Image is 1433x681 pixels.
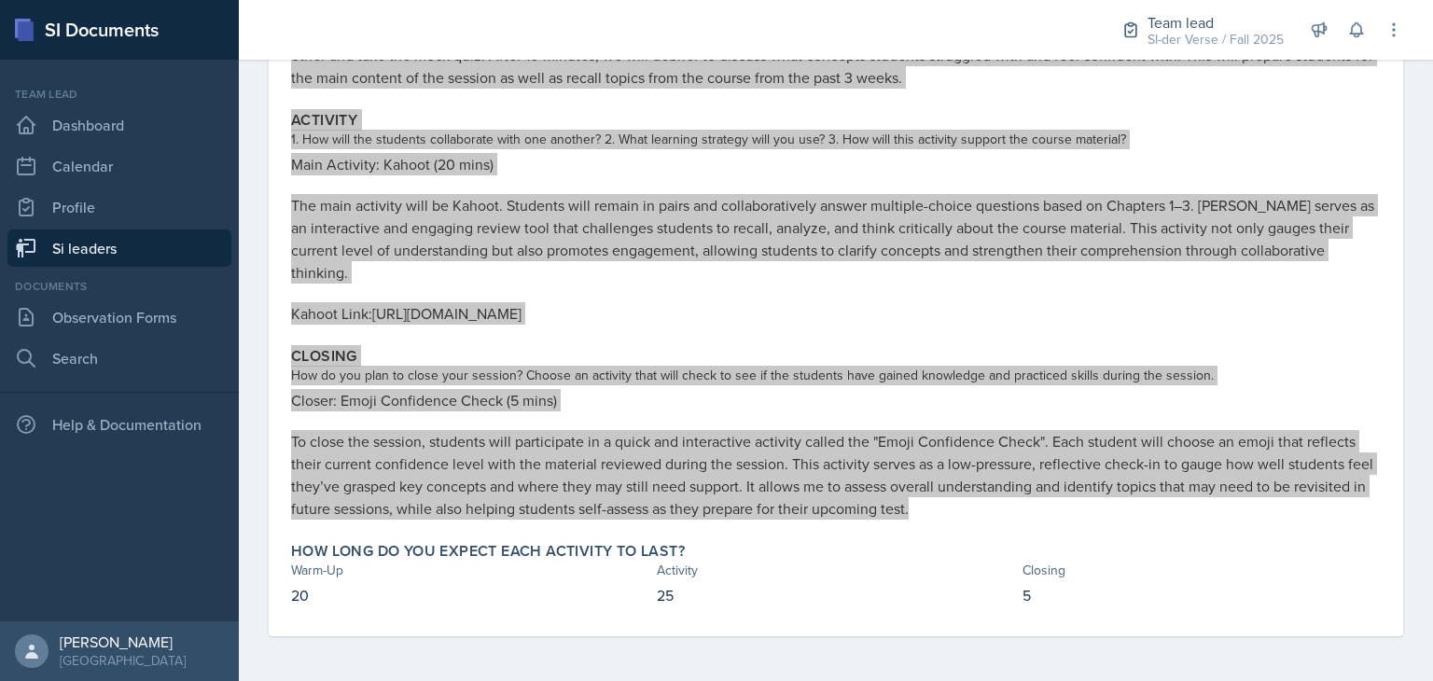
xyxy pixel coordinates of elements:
[291,111,357,130] label: Activity
[291,194,1381,284] p: The main activity will be Kahoot. Students will remain in pairs and collaboratively answer multip...
[7,106,231,144] a: Dashboard
[291,130,1381,149] div: 1. How will the students collaborate with one another? 2. What learning strategy will you use? 3....
[7,229,231,267] a: Si leaders
[1023,561,1381,580] div: Closing
[291,542,685,561] label: How long do you expect each activity to last?
[291,347,357,366] label: Closing
[7,340,231,377] a: Search
[1023,584,1381,606] p: 5
[1148,30,1284,49] div: SI-der Verse / Fall 2025
[291,430,1381,520] p: To close the session, students will participate in a quick and interactive activity called the "E...
[60,632,186,651] div: [PERSON_NAME]
[7,278,231,295] div: Documents
[291,302,1381,325] p: Kahoot Link:
[291,153,1381,175] p: Main Activity: Kahoot (20 mins)
[657,584,1015,606] p: 25
[7,299,231,336] a: Observation Forms
[60,651,186,670] div: [GEOGRAPHIC_DATA]
[7,147,231,185] a: Calendar
[7,406,231,443] div: Help & Documentation
[291,561,649,580] div: Warm-Up
[291,366,1381,385] div: How do you plan to close your session? Choose an activity that will check to see if the students ...
[7,188,231,226] a: Profile
[7,86,231,103] div: Team lead
[291,584,649,606] p: 20
[1148,11,1284,34] div: Team lead
[657,561,1015,580] div: Activity
[372,303,522,324] a: [URL][DOMAIN_NAME]
[291,389,1381,411] p: Closer: Emoji Confidence Check (5 mins)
